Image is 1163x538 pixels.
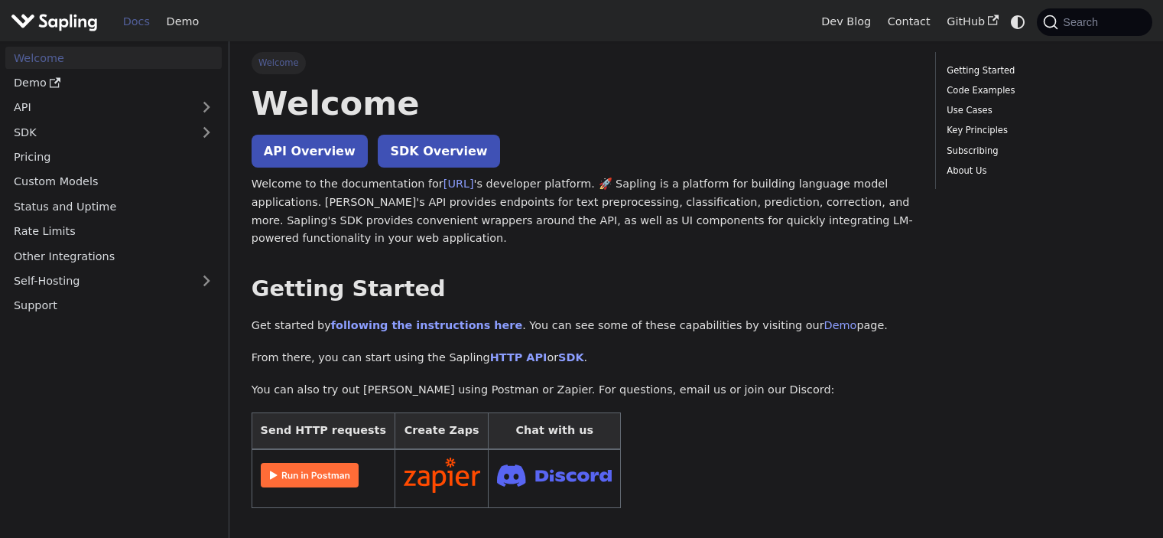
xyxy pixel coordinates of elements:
[497,460,612,491] img: Join Discord
[11,11,103,33] a: Sapling.aiSapling.ai
[252,381,913,399] p: You can also try out [PERSON_NAME] using Postman or Zapier. For questions, email us or join our D...
[938,10,1006,34] a: GitHub
[191,96,222,119] button: Expand sidebar category 'API'
[947,103,1135,118] a: Use Cases
[5,47,222,69] a: Welcome
[5,195,222,217] a: Status and Uptime
[252,317,913,335] p: Get started by . You can see some of these capabilities by visiting our page.
[395,413,489,449] th: Create Zaps
[5,295,222,317] a: Support
[191,121,222,143] button: Expand sidebar category 'SDK'
[947,64,1135,78] a: Getting Started
[1037,8,1152,36] button: Search (Command+K)
[158,10,207,34] a: Demo
[947,164,1135,178] a: About Us
[5,270,222,292] a: Self-Hosting
[443,178,474,190] a: [URL]
[5,245,222,267] a: Other Integrations
[947,83,1135,98] a: Code Examples
[947,123,1135,138] a: Key Principles
[115,10,158,34] a: Docs
[252,413,395,449] th: Send HTTP requests
[5,220,222,243] a: Rate Limits
[5,146,222,168] a: Pricing
[879,10,939,34] a: Contact
[378,135,499,168] a: SDK Overview
[813,10,879,34] a: Dev Blog
[5,72,222,94] a: Demo
[252,83,913,124] h1: Welcome
[252,276,913,303] h2: Getting Started
[252,52,306,73] span: Welcome
[1058,16,1107,28] span: Search
[5,171,222,193] a: Custom Models
[824,319,857,331] a: Demo
[558,351,583,364] a: SDK
[489,413,621,449] th: Chat with us
[11,11,98,33] img: Sapling.ai
[261,463,359,487] img: Run in Postman
[252,135,368,168] a: API Overview
[5,96,191,119] a: API
[490,351,547,364] a: HTTP API
[1007,11,1029,33] button: Switch between dark and light mode (currently system mode)
[5,121,191,143] a: SDK
[252,52,913,73] nav: Breadcrumbs
[947,144,1135,158] a: Subscribing
[331,319,522,331] a: following the instructions here
[252,349,913,367] p: From there, you can start using the Sapling or .
[252,175,913,248] p: Welcome to the documentation for 's developer platform. 🚀 Sapling is a platform for building lang...
[404,458,480,493] img: Connect in Zapier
